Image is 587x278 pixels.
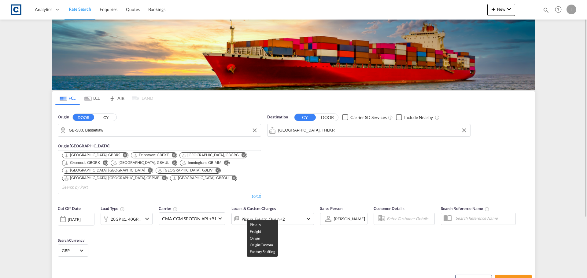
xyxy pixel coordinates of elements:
[172,175,229,181] div: Southampton, GBSOU
[334,216,365,221] div: [PERSON_NAME]
[567,5,576,14] div: L
[111,215,142,223] div: 20GP x1 40GP x1
[158,168,214,173] div: Press delete to remove this chip.
[553,4,563,15] span: Help
[294,114,316,121] button: CY
[61,246,85,255] md-select: Select Currency: £ GBPUnited Kingdom Pound
[251,194,261,199] div: 10/10
[58,225,62,233] md-datepicker: Select
[490,7,513,12] span: New
[73,114,94,121] button: DOOR
[460,126,469,135] button: Clear Input
[62,182,120,192] input: Chips input.
[64,168,146,173] div: Press delete to remove this chip.
[58,213,94,226] div: [DATE]
[158,175,167,182] button: Remove
[388,115,393,120] md-icon: Unchecked: Search for CY (Container Yard) services for all selected carriers.Checked : Search for...
[387,214,433,223] input: Enter Customer Details
[62,248,79,253] span: GBP
[58,206,81,211] span: Cut Off Date
[182,160,221,165] div: Immingham, GBIMM
[9,3,23,16] img: 1fdb9190129311efbfaf67cbb4249bed.jpeg
[162,216,216,222] span: CMA CGM SPOTON API +91
[231,206,276,211] span: Locals & Custom Charges
[396,114,433,121] md-checkbox: Checkbox No Ink
[490,5,497,13] md-icon: icon-plus 400-fg
[173,207,178,211] md-icon: The selected Trucker/Carrierwill be displayed in the rate results If the rates are from another f...
[64,168,145,173] div: London Gateway Port, GBLGP
[553,4,567,15] div: Help
[182,160,222,165] div: Press delete to remove this chip.
[100,7,117,12] span: Enquiries
[101,206,125,211] span: Load Type
[113,160,169,165] div: Hull, GBHUL
[143,215,151,222] md-icon: icon-chevron-down
[126,7,139,12] span: Quotes
[64,175,159,181] div: Portsmouth, HAM, GBPME
[168,160,177,166] button: Remove
[55,91,80,105] md-tab-item: FCL
[68,217,80,222] div: [DATE]
[104,91,129,105] md-tab-item: AIR
[227,175,237,182] button: Remove
[350,114,387,121] div: Carrier SD Services
[505,5,513,13] md-icon: icon-chevron-down
[58,238,84,243] span: Search Currency
[305,215,312,222] md-icon: icon-chevron-down
[182,153,239,158] div: Grangemouth, GBGRG
[109,95,116,99] md-icon: icon-airplane
[333,214,366,223] md-select: Sales Person: Lauren Prentice
[119,153,128,159] button: Remove
[159,206,178,211] span: Carrier
[487,4,515,16] button: icon-plus 400-fgNewicon-chevron-down
[64,160,100,165] div: Greenock, GBGRK
[80,91,104,105] md-tab-item: LCL
[250,222,275,254] span: Pickup Freight Origin Origin Custom Factory Stuffing
[231,213,314,225] div: Pickup Freight Origin Origin Custom Factory Stuffingicon-chevron-down
[133,153,169,158] div: Felixstowe, GBFXT
[133,153,170,158] div: Press delete to remove this chip.
[543,7,549,16] div: icon-magnify
[101,213,153,225] div: 20GP x1 40GP x1icon-chevron-down
[168,153,177,159] button: Remove
[238,153,247,159] button: Remove
[144,168,153,174] button: Remove
[158,168,212,173] div: Liverpool, GBLIV
[211,168,220,174] button: Remove
[55,91,153,105] md-pagination-wrapper: Use the left and right arrow keys to navigate between tabs
[52,20,535,90] img: LCL+%26+FCL+BACKGROUND.png
[64,153,121,158] div: Press delete to remove this chip.
[64,160,101,165] div: Press delete to remove this chip.
[120,207,125,211] md-icon: icon-information-outline
[267,114,288,120] span: Destination
[172,175,230,181] div: Press delete to remove this chip.
[342,114,387,121] md-checkbox: Checkbox No Ink
[320,206,342,211] span: Sales Person
[148,7,165,12] span: Bookings
[404,114,433,121] div: Include Nearby
[64,175,161,181] div: Press delete to remove this chip.
[268,124,470,136] md-input-container: Lat Krabang, THLKR
[99,160,108,166] button: Remove
[182,153,240,158] div: Press delete to remove this chip.
[441,206,489,211] span: Search Reference Name
[61,150,258,192] md-chips-wrap: Chips container. Use arrow keys to select chips.
[374,206,404,211] span: Customer Details
[58,143,109,148] span: Origin [GEOGRAPHIC_DATA]
[35,6,52,13] span: Analytics
[69,126,258,135] input: Search by Door
[435,115,440,120] md-icon: Unchecked: Ignores neighbouring ports when fetching rates.Checked : Includes neighbouring ports w...
[317,114,338,121] button: DOOR
[58,114,69,120] span: Origin
[543,7,549,13] md-icon: icon-magnify
[452,214,515,223] input: Search Reference Name
[485,207,489,211] md-icon: Your search will be saved by the below given name
[64,153,120,158] div: Bristol, GBBRS
[220,160,229,166] button: Remove
[95,114,116,121] button: CY
[69,6,91,12] span: Rate Search
[113,160,171,165] div: Press delete to remove this chip.
[278,126,467,135] input: Search by Port
[58,124,261,136] md-input-container: GB-S80, Bassetlaw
